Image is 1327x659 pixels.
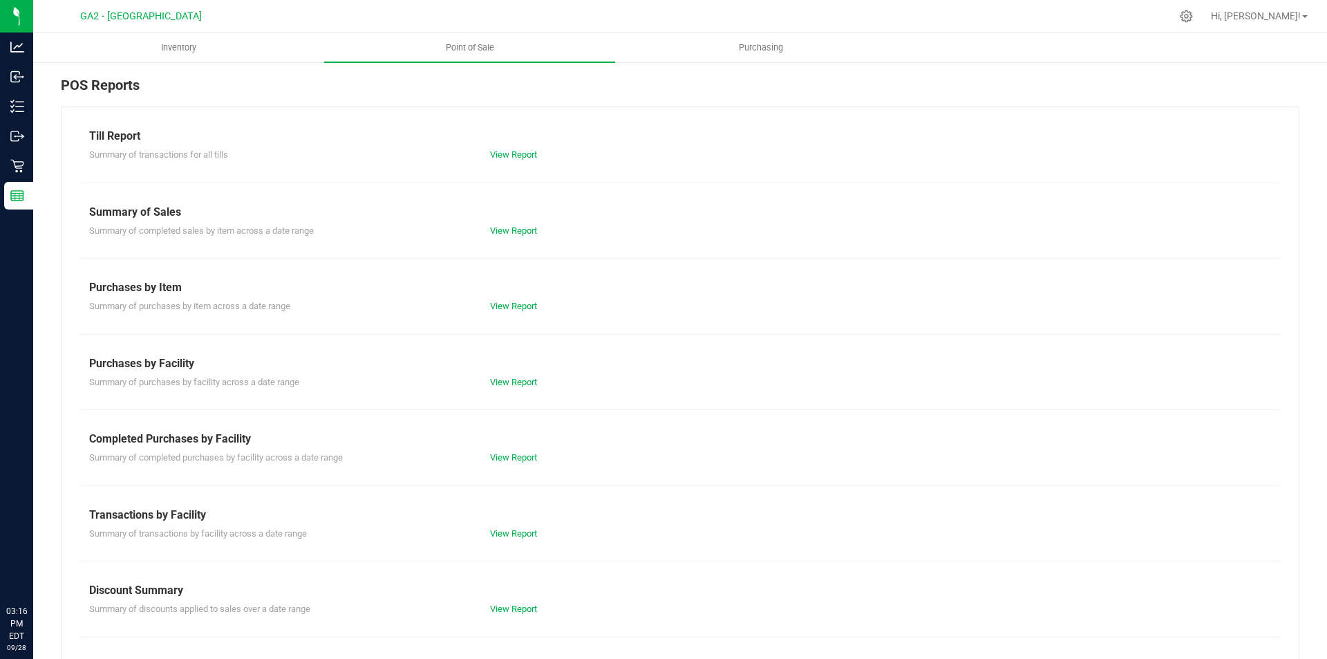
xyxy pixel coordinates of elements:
a: Purchasing [615,33,906,62]
inline-svg: Analytics [10,40,24,54]
a: View Report [490,452,537,463]
a: View Report [490,377,537,387]
a: View Report [490,225,537,236]
iframe: Resource center [14,548,55,590]
div: Till Report [89,128,1271,145]
inline-svg: Outbound [10,129,24,143]
span: Summary of discounts applied to sales over a date range [89,604,310,614]
span: Summary of purchases by facility across a date range [89,377,299,387]
span: Summary of completed purchases by facility across a date range [89,452,343,463]
p: 09/28 [6,642,27,653]
inline-svg: Reports [10,189,24,203]
div: Purchases by Facility [89,355,1271,372]
div: Discount Summary [89,582,1271,599]
span: Summary of purchases by item across a date range [89,301,290,311]
span: Summary of transactions by facility across a date range [89,528,307,539]
div: POS Reports [61,75,1299,106]
span: Point of Sale [427,41,513,54]
span: Hi, [PERSON_NAME]! [1211,10,1301,21]
a: View Report [490,301,537,311]
span: Purchasing [720,41,802,54]
span: GA2 - [GEOGRAPHIC_DATA] [80,10,202,22]
div: Purchases by Item [89,279,1271,296]
a: Point of Sale [324,33,615,62]
div: Transactions by Facility [89,507,1271,523]
span: Summary of transactions for all tills [89,149,228,160]
div: Summary of Sales [89,204,1271,221]
p: 03:16 PM EDT [6,605,27,642]
inline-svg: Retail [10,159,24,173]
a: View Report [490,604,537,614]
inline-svg: Inventory [10,100,24,113]
span: Summary of completed sales by item across a date range [89,225,314,236]
div: Completed Purchases by Facility [89,431,1271,447]
div: Manage settings [1178,10,1195,23]
a: View Report [490,149,537,160]
span: Inventory [142,41,215,54]
inline-svg: Inbound [10,70,24,84]
a: Inventory [33,33,324,62]
a: View Report [490,528,537,539]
